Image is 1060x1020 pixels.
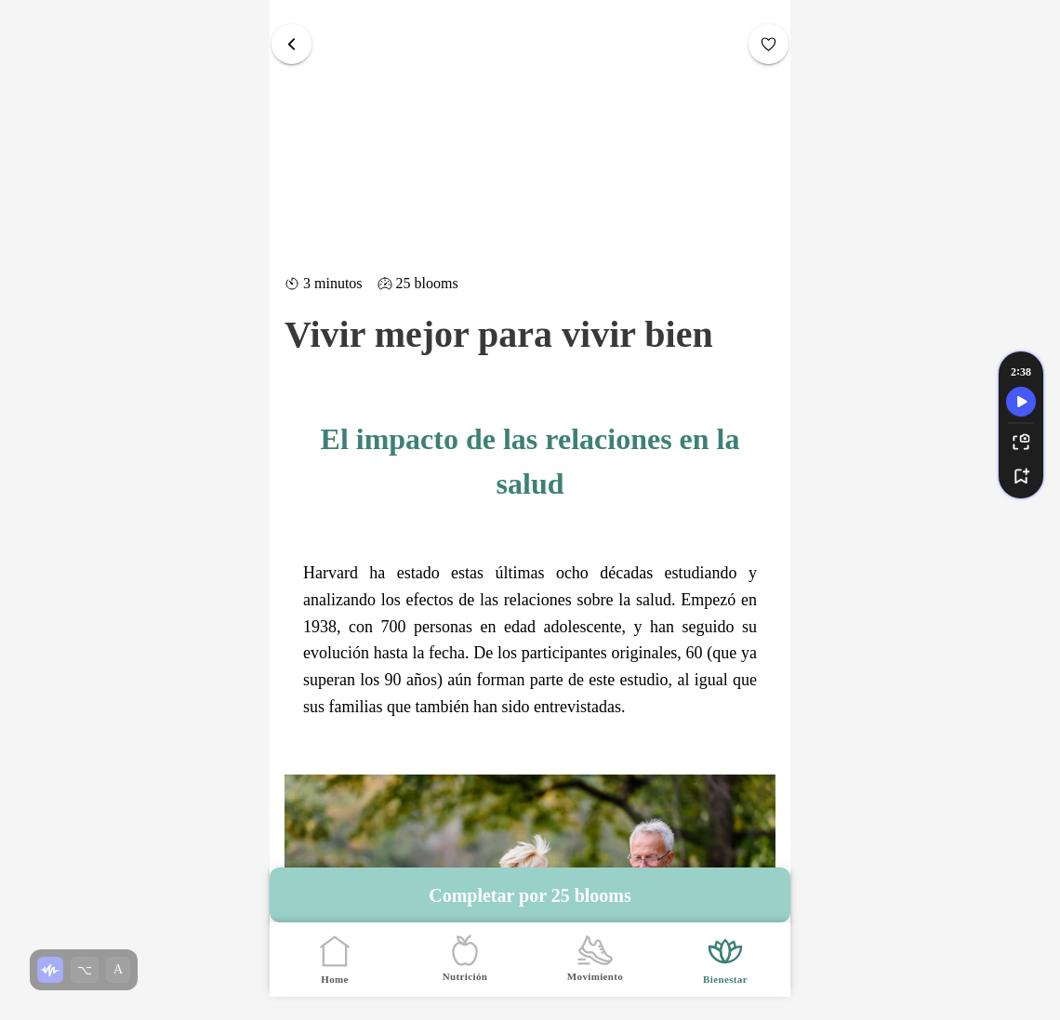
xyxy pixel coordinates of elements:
h1: El impacto de las relaciones en la salud [285,417,775,506]
h1: Vivir mejor para vivir bien [285,311,775,359]
button: Completar por 25 blooms [270,868,790,922]
ion-label: Nutrición [443,970,487,984]
ion-label: 25 blooms [378,275,458,292]
ion-label: Bienestar [703,973,748,987]
ion-label: Home [321,973,349,987]
ion-label: 3 minutos [285,275,363,292]
ion-label: Movimiento [567,970,623,984]
p: Harvard ha estado estas últimas ocho décadas estudiando y analizando los efectos de las relacione... [303,560,757,721]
